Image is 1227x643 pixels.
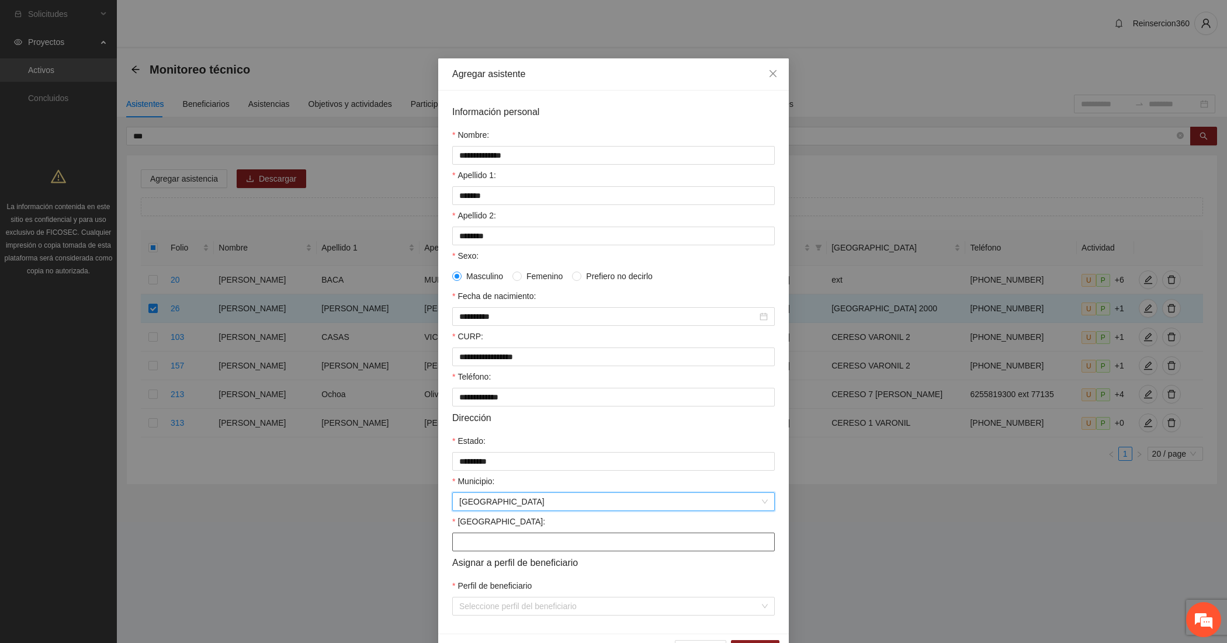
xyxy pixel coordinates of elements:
[768,69,778,78] span: close
[522,270,567,283] span: Femenino
[192,6,220,34] div: Minimizar ventana de chat en vivo
[452,330,483,343] label: CURP:
[452,227,775,245] input: Apellido 2:
[581,270,657,283] span: Prefiero no decirlo
[452,435,486,447] label: Estado:
[459,597,760,615] input: Perfil de beneficiario
[452,347,775,366] input: CURP:
[757,58,789,90] button: Close
[452,555,578,570] span: Asignar a perfil de beneficiario
[452,411,491,425] span: Dirección
[452,533,775,551] input: Colonia:
[452,186,775,205] input: Apellido 1:
[452,169,496,182] label: Apellido 1:
[452,105,539,119] span: Información personal
[452,68,775,81] div: Agregar asistente
[452,579,532,592] label: Perfil de beneficiario
[6,319,223,360] textarea: Escriba su mensaje y pulse “Intro”
[452,128,489,141] label: Nombre:
[452,475,494,488] label: Municipio:
[452,290,536,303] label: Fecha de nacimiento:
[462,270,508,283] span: Masculino
[452,249,479,262] label: Sexo:
[452,370,491,383] label: Teléfono:
[459,493,768,510] span: Chihuahua
[68,156,161,274] span: Estamos en línea.
[61,60,196,75] div: Chatee con nosotros ahora
[459,310,757,323] input: Fecha de nacimiento:
[452,388,775,406] input: Teléfono:
[452,146,775,165] input: Nombre:
[452,452,775,471] input: Estado:
[452,209,496,222] label: Apellido 2:
[452,515,545,528] label: Colonia:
